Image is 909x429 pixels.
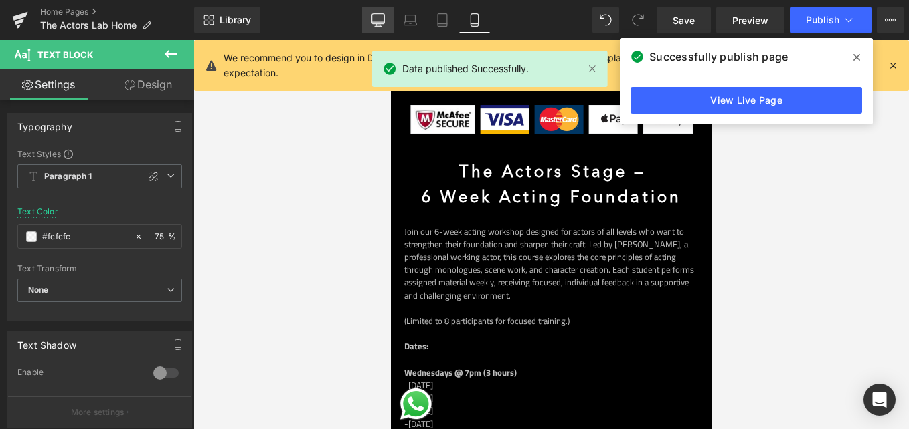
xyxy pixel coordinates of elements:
[17,148,182,159] div: Text Styles
[42,229,128,244] input: Color
[13,364,308,377] p: -[DATE]
[7,345,44,382] a: Send a message via WhatsApp
[149,225,181,248] div: %
[194,7,260,33] a: New Library
[649,49,788,65] span: Successfully publish page
[13,275,308,287] p: (Limited to 8 participants for focused training.)
[17,264,182,273] div: Text Transform
[68,125,254,141] b: The Actors Stage –
[394,7,426,33] a: Laptop
[732,13,768,27] span: Preview
[7,345,44,382] div: Open WhatsApp chat
[37,49,93,60] span: Text Block
[28,285,49,295] b: None
[13,325,126,339] strong: Wednesdays @ 7pm (3 hours)
[17,207,58,217] div: Text Color
[17,332,76,351] div: Text Shadow
[31,150,291,166] b: 6 Week Acting Foundation
[790,7,872,33] button: Publish
[673,13,695,27] span: Save
[426,7,459,33] a: Tablet
[13,378,308,390] p: -[DATE]
[806,15,839,25] span: Publish
[13,351,308,364] p: -[DATE]
[13,339,308,351] p: -[DATE]
[40,7,194,17] a: Home Pages
[362,7,394,33] a: Desktop
[8,396,191,428] button: More settings
[13,185,308,262] p: Join our 6-week acting workshop designed for actors of all levels who want to strengthen their fo...
[625,7,651,33] button: Redo
[100,69,197,100] a: Design
[17,114,72,132] div: Typography
[17,367,140,381] div: Enable
[592,7,619,33] button: Undo
[224,51,823,80] p: We recommend you to design in Desktop first to ensure the responsive layout would display correct...
[631,87,862,114] a: View Live Page
[459,7,491,33] a: Mobile
[13,299,37,313] strong: Dates:
[402,61,529,76] span: Data published Successfully.
[863,384,896,416] div: Open Intercom Messenger
[71,406,125,418] p: More settings
[716,7,784,33] a: Preview
[877,7,904,33] button: More
[220,14,251,26] span: Library
[44,171,92,182] b: Paragraph 1
[40,20,137,31] span: The Actors Lab Home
